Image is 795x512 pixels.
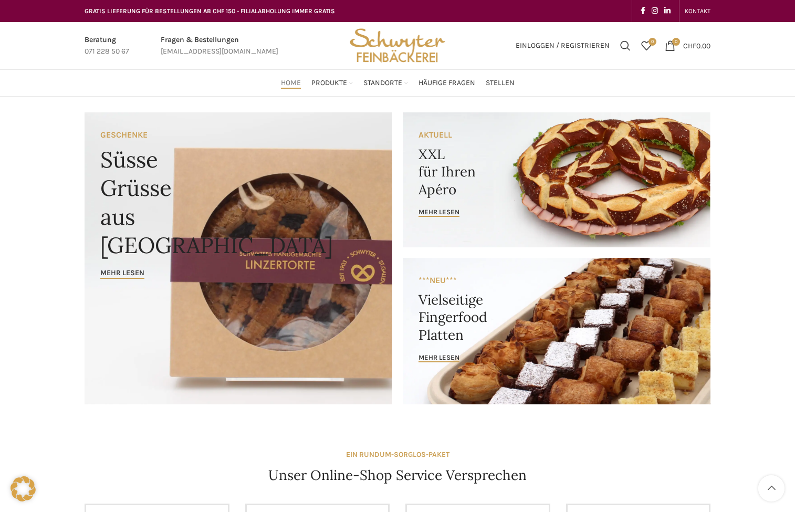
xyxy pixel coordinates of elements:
[510,35,615,56] a: Einloggen / Registrieren
[648,4,661,18] a: Instagram social link
[661,4,674,18] a: Linkedin social link
[363,78,402,88] span: Standorte
[758,475,784,501] a: Scroll to top button
[636,35,657,56] div: Meine Wunschliste
[79,72,716,93] div: Main navigation
[161,34,278,58] a: Infobox link
[637,4,648,18] a: Facebook social link
[346,40,449,49] a: Site logo
[660,35,716,56] a: 0 CHF0.00
[672,38,680,46] span: 0
[311,78,347,88] span: Produkte
[403,258,710,404] a: Banner link
[648,38,656,46] span: 0
[685,7,710,15] span: KONTAKT
[281,72,301,93] a: Home
[85,7,335,15] span: GRATIS LIEFERUNG FÜR BESTELLUNGEN AB CHF 150 - FILIALABHOLUNG IMMER GRATIS
[679,1,716,22] div: Secondary navigation
[311,72,353,93] a: Produkte
[683,41,710,50] bdi: 0.00
[346,450,449,459] strong: EIN RUNDUM-SORGLOS-PAKET
[486,72,515,93] a: Stellen
[85,112,392,404] a: Banner link
[363,72,408,93] a: Standorte
[346,22,449,69] img: Bäckerei Schwyter
[419,72,475,93] a: Häufige Fragen
[685,1,710,22] a: KONTAKT
[403,112,710,247] a: Banner link
[281,78,301,88] span: Home
[636,35,657,56] a: 0
[268,466,527,485] h4: Unser Online-Shop Service Versprechen
[486,78,515,88] span: Stellen
[85,34,129,58] a: Infobox link
[516,42,610,49] span: Einloggen / Registrieren
[683,41,696,50] span: CHF
[615,35,636,56] a: Suchen
[419,78,475,88] span: Häufige Fragen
